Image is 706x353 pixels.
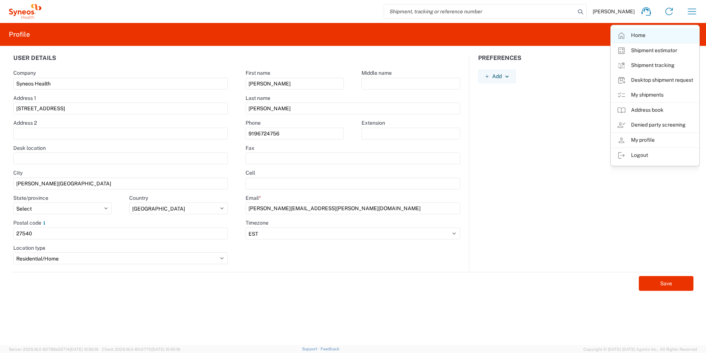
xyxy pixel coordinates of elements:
a: Feedback [321,347,339,351]
span: [DATE] 10:40:19 [151,347,180,352]
a: My shipments [611,88,699,102]
label: Desk location [13,145,46,151]
label: City [13,169,23,176]
span: [DATE] 10:56:16 [70,347,99,352]
span: [PERSON_NAME] [593,8,635,15]
label: Company [13,70,36,76]
span: Server: 2025.16.0-82789e55714 [9,347,99,352]
label: Country [129,195,148,201]
input: Shipment, tracking or reference number [384,4,575,19]
a: Desktop shipment request [611,73,699,88]
span: Copyright © [DATE]-[DATE] Agistix Inc., All Rights Reserved [583,346,697,353]
label: Postal code [13,219,47,226]
label: Extension [361,120,385,126]
span: Client: 2025.16.0-8fc0770 [102,347,180,352]
a: Logout [611,148,699,163]
div: Preferences [469,55,702,70]
label: First name [246,70,270,76]
label: Middle name [361,70,392,76]
a: Address book [611,103,699,118]
a: Home [611,28,699,43]
label: Location type [13,245,45,251]
a: Shipment estimator [611,43,699,58]
h2: Profile [9,30,30,39]
a: My profile [611,133,699,148]
label: Phone [246,120,261,126]
label: Address 1 [13,95,36,101]
label: Timezone [246,219,268,226]
div: User details [4,55,237,70]
a: Shipment tracking [611,58,699,73]
label: Address 2 [13,120,37,126]
button: Save [639,276,693,291]
label: State/province [13,195,48,201]
label: Last name [246,95,270,101]
button: Add [478,70,516,83]
a: Support [302,347,321,351]
label: Email [246,195,261,201]
label: Fax [246,145,254,151]
label: Cell [246,169,255,176]
a: Denied party screening [611,118,699,132]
